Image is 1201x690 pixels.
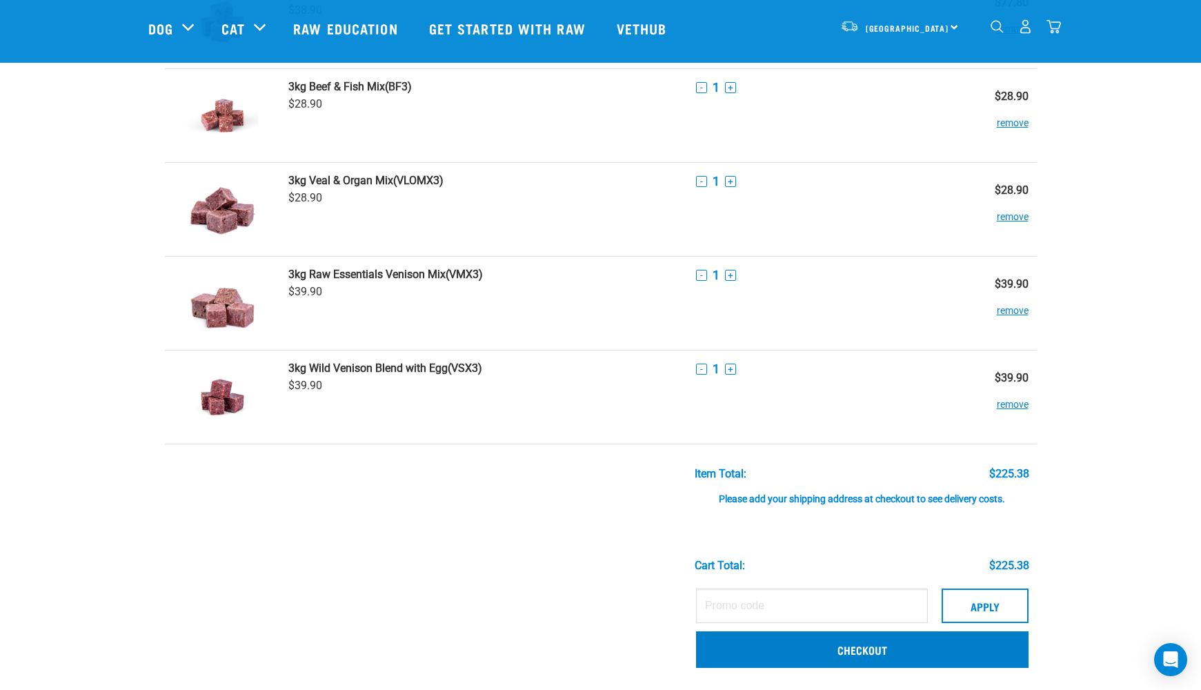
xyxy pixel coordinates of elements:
[221,18,245,39] a: Cat
[997,290,1029,317] button: remove
[288,174,679,187] a: 3kg Veal & Organ Mix(VLOMX3)
[991,20,1004,33] img: home-icon-1@2x.png
[866,26,949,30] span: [GEOGRAPHIC_DATA]
[997,197,1029,224] button: remove
[696,631,1029,667] a: Checkout
[949,163,1036,257] td: $28.90
[1154,643,1187,676] div: Open Intercom Messenger
[695,560,745,572] div: Cart total:
[415,1,603,56] a: Get started with Raw
[288,268,679,281] a: 3kg Raw Essentials Venison Mix(VMX3)
[949,351,1036,444] td: $39.90
[997,384,1029,411] button: remove
[148,18,173,39] a: Dog
[288,80,679,93] a: 3kg Beef & Fish Mix(BF3)
[725,270,736,281] button: +
[288,362,448,375] strong: 3kg Wild Venison Blend with Egg
[696,364,707,375] button: -
[187,80,258,151] img: Beef & Fish Mix
[288,268,446,281] strong: 3kg Raw Essentials Venison Mix
[725,82,736,93] button: +
[713,362,719,376] span: 1
[187,362,258,433] img: Wild Venison Blend with Egg
[288,80,385,93] strong: 3kg Beef & Fish Mix
[696,176,707,187] button: -
[695,468,746,480] div: Item Total:
[187,268,258,339] img: Raw Essentials Venison Mix
[725,176,736,187] button: +
[949,257,1036,351] td: $39.90
[989,560,1029,572] div: $225.38
[1046,19,1061,34] img: home-icon@2x.png
[942,589,1029,623] button: Apply
[288,191,322,204] span: $28.90
[949,69,1036,163] td: $28.90
[279,1,415,56] a: Raw Education
[713,174,719,188] span: 1
[187,174,258,245] img: Veal & Organ Mix
[725,364,736,375] button: +
[288,379,322,392] span: $39.90
[603,1,684,56] a: Vethub
[288,174,393,187] strong: 3kg Veal & Organ Mix
[989,468,1029,480] div: $225.38
[288,362,679,375] a: 3kg Wild Venison Blend with Egg(VSX3)
[713,268,719,282] span: 1
[696,270,707,281] button: -
[696,589,928,623] input: Promo code
[695,480,1029,505] div: Please add your shipping address at checkout to see delivery costs.
[1018,19,1033,34] img: user.png
[288,97,322,110] span: $28.90
[288,285,322,298] span: $39.90
[713,80,719,95] span: 1
[997,103,1029,130] button: remove
[840,20,859,32] img: van-moving.png
[696,82,707,93] button: -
